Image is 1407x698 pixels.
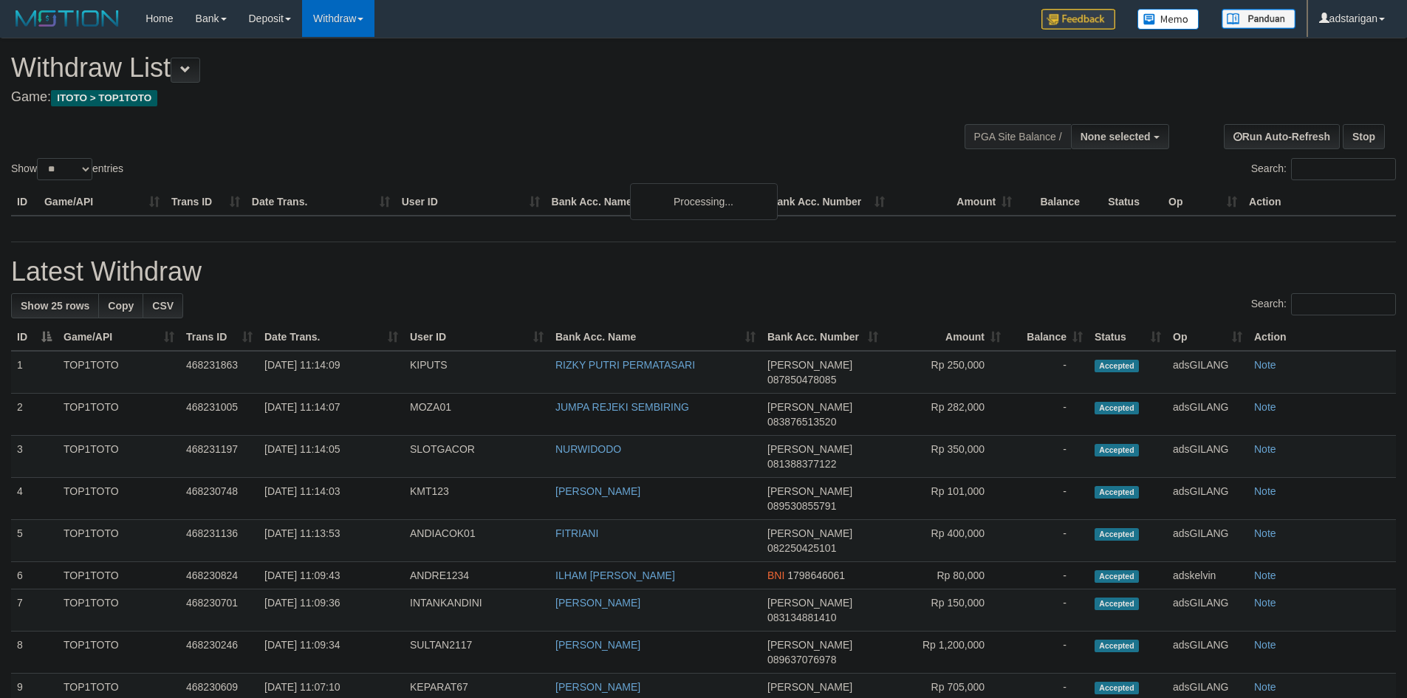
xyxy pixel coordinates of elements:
[1102,188,1163,216] th: Status
[180,478,259,520] td: 468230748
[259,562,404,589] td: [DATE] 11:09:43
[180,436,259,478] td: 468231197
[1167,324,1248,351] th: Op: activate to sort column ascending
[550,324,761,351] th: Bank Acc. Name: activate to sort column ascending
[1095,570,1139,583] span: Accepted
[555,569,675,581] a: ILHAM [PERSON_NAME]
[11,324,58,351] th: ID: activate to sort column descending
[11,589,58,632] td: 7
[108,300,134,312] span: Copy
[1167,351,1248,394] td: adsGILANG
[555,527,598,539] a: FITRIANI
[1254,485,1276,497] a: Note
[58,394,180,436] td: TOP1TOTO
[1007,324,1089,351] th: Balance: activate to sort column ascending
[11,158,123,180] label: Show entries
[884,324,1007,351] th: Amount: activate to sort column ascending
[11,351,58,394] td: 1
[1095,640,1139,652] span: Accepted
[1167,632,1248,674] td: adsGILANG
[546,188,764,216] th: Bank Acc. Name
[246,188,396,216] th: Date Trans.
[396,188,546,216] th: User ID
[404,520,550,562] td: ANDIACOK01
[767,458,836,470] span: Copy 081388377122 to clipboard
[180,351,259,394] td: 468231863
[767,569,784,581] span: BNI
[884,632,1007,674] td: Rp 1,200,000
[259,351,404,394] td: [DATE] 11:14:09
[259,589,404,632] td: [DATE] 11:09:36
[259,436,404,478] td: [DATE] 11:14:05
[767,359,852,371] span: [PERSON_NAME]
[180,520,259,562] td: 468231136
[1254,597,1276,609] a: Note
[555,359,695,371] a: RIZKY PUTRI PERMATASARI
[1167,436,1248,478] td: adsGILANG
[404,478,550,520] td: KMT123
[11,53,923,83] h1: Withdraw List
[767,443,852,455] span: [PERSON_NAME]
[11,188,38,216] th: ID
[11,436,58,478] td: 3
[404,562,550,589] td: ANDRE1234
[1254,527,1276,539] a: Note
[764,188,891,216] th: Bank Acc. Number
[1254,443,1276,455] a: Note
[58,324,180,351] th: Game/API: activate to sort column ascending
[180,562,259,589] td: 468230824
[1071,124,1169,149] button: None selected
[891,188,1018,216] th: Amount
[1224,124,1340,149] a: Run Auto-Refresh
[1167,562,1248,589] td: adskelvin
[884,562,1007,589] td: Rp 80,000
[1007,520,1089,562] td: -
[1343,124,1385,149] a: Stop
[11,257,1396,287] h1: Latest Withdraw
[767,401,852,413] span: [PERSON_NAME]
[1007,589,1089,632] td: -
[1167,589,1248,632] td: adsGILANG
[1291,158,1396,180] input: Search:
[404,394,550,436] td: MOZA01
[180,632,259,674] td: 468230246
[11,7,123,30] img: MOTION_logo.png
[555,639,640,651] a: [PERSON_NAME]
[1095,598,1139,610] span: Accepted
[787,569,845,581] span: Copy 1798646061 to clipboard
[98,293,143,318] a: Copy
[1254,359,1276,371] a: Note
[1007,478,1089,520] td: -
[404,351,550,394] td: KIPUTS
[11,632,58,674] td: 8
[259,478,404,520] td: [DATE] 11:14:03
[1251,293,1396,315] label: Search:
[1095,360,1139,372] span: Accepted
[1018,188,1102,216] th: Balance
[58,478,180,520] td: TOP1TOTO
[555,681,640,693] a: [PERSON_NAME]
[1243,188,1396,216] th: Action
[259,520,404,562] td: [DATE] 11:13:53
[555,443,621,455] a: NURWIDODO
[767,500,836,512] span: Copy 089530855791 to clipboard
[1254,569,1276,581] a: Note
[1081,131,1151,143] span: None selected
[259,632,404,674] td: [DATE] 11:09:34
[1095,528,1139,541] span: Accepted
[767,485,852,497] span: [PERSON_NAME]
[884,478,1007,520] td: Rp 101,000
[1163,188,1243,216] th: Op
[152,300,174,312] span: CSV
[884,351,1007,394] td: Rp 250,000
[630,183,778,220] div: Processing...
[58,520,180,562] td: TOP1TOTO
[1007,632,1089,674] td: -
[1167,394,1248,436] td: adsGILANG
[1254,639,1276,651] a: Note
[180,324,259,351] th: Trans ID: activate to sort column ascending
[1095,444,1139,456] span: Accepted
[404,436,550,478] td: SLOTGACOR
[404,324,550,351] th: User ID: activate to sort column ascending
[1291,293,1396,315] input: Search:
